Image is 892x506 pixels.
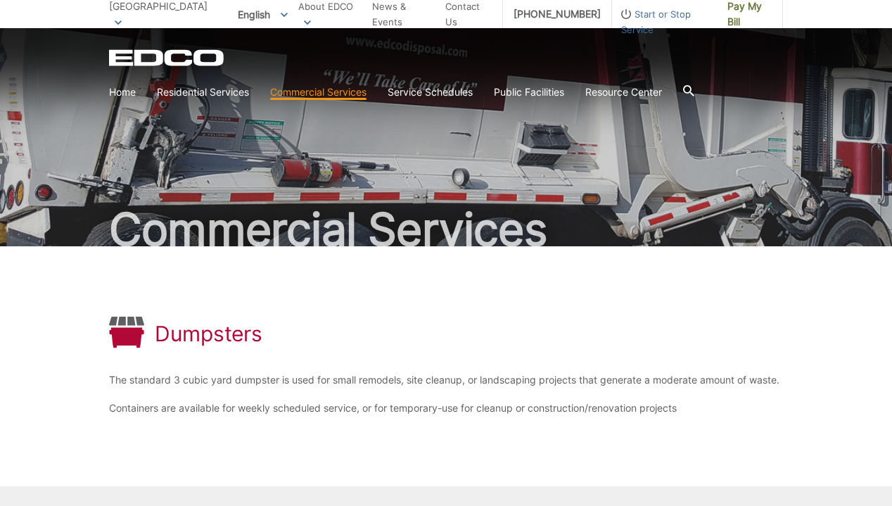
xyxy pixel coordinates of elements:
[388,84,473,100] a: Service Schedules
[109,372,783,388] p: The standard 3 cubic yard dumpster is used for small remodels, site cleanup, or landscaping proje...
[227,3,298,26] span: English
[109,49,226,66] a: EDCD logo. Return to the homepage.
[155,321,262,346] h1: Dumpsters
[270,84,367,100] a: Commercial Services
[585,84,662,100] a: Resource Center
[157,84,249,100] a: Residential Services
[109,84,136,100] a: Home
[109,207,783,252] h2: Commercial Services
[109,400,783,416] p: Containers are available for weekly scheduled service, or for temporary-use for cleanup or constr...
[494,84,564,100] a: Public Facilities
